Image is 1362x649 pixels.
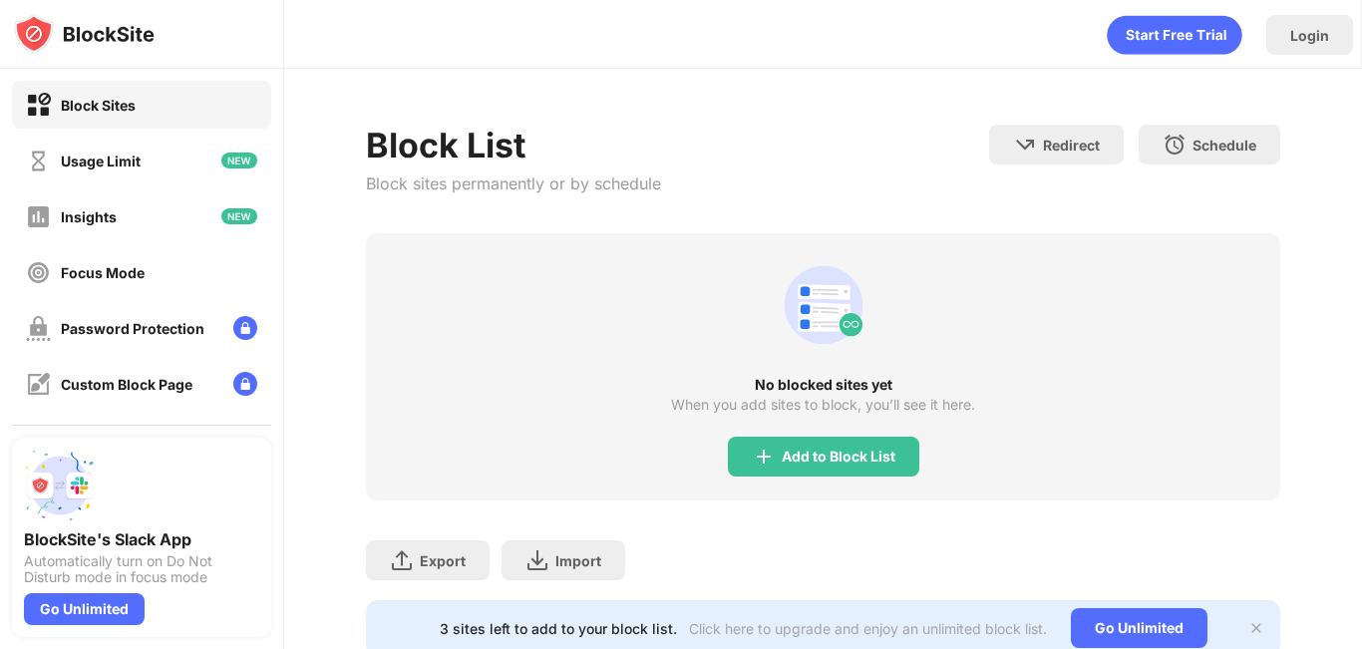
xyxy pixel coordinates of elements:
[61,376,192,393] div: Custom Block Page
[782,449,895,465] div: Add to Block List
[671,397,975,413] div: When you add sites to block, you’ll see it here.
[26,93,51,118] img: block-on.svg
[221,208,257,224] img: new-icon.svg
[440,620,677,637] div: 3 sites left to add to your block list.
[24,553,259,585] div: Automatically turn on Do Not Disturb mode in focus mode
[1043,137,1100,154] div: Redirect
[366,377,1280,393] div: No blocked sites yet
[366,125,661,165] div: Block List
[1248,620,1264,636] img: x-button.svg
[555,552,601,569] div: Import
[26,372,51,397] img: customize-block-page-off.svg
[233,372,257,396] img: lock-menu.svg
[233,316,257,340] img: lock-menu.svg
[61,97,136,114] div: Block Sites
[26,149,51,173] img: time-usage-off.svg
[61,208,117,225] div: Insights
[1107,15,1242,55] div: animation
[24,593,145,625] div: Go Unlimited
[14,14,155,54] img: logo-blocksite.svg
[24,450,96,521] img: push-slack.svg
[26,204,51,229] img: insights-off.svg
[1192,137,1256,154] div: Schedule
[221,153,257,168] img: new-icon.svg
[61,264,145,281] div: Focus Mode
[24,529,259,549] div: BlockSite's Slack App
[366,173,661,193] div: Block sites permanently or by schedule
[420,552,466,569] div: Export
[61,153,141,169] div: Usage Limit
[26,260,51,285] img: focus-off.svg
[26,316,51,341] img: password-protection-off.svg
[1290,27,1329,44] div: Login
[689,620,1047,637] div: Click here to upgrade and enjoy an unlimited block list.
[61,320,204,337] div: Password Protection
[1071,608,1207,648] div: Go Unlimited
[776,257,871,353] div: animation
